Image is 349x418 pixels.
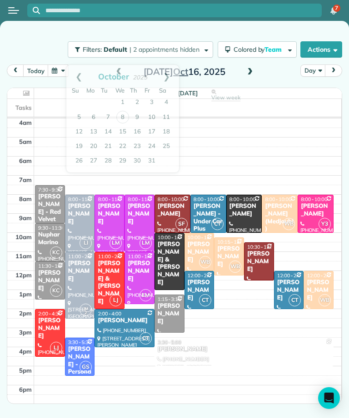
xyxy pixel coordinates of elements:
span: October [98,71,129,81]
div: [PERSON_NAME] - Under Car Plus [193,202,224,233]
a: 19 [72,139,86,154]
a: 10 [145,110,159,125]
a: 23 [130,139,145,154]
small: 2 [80,309,91,317]
span: CT [289,294,301,306]
span: 5am [19,138,32,145]
span: KC [50,285,62,297]
a: Next [154,65,179,88]
div: [PERSON_NAME] [229,202,259,218]
span: 11:00 - 2:00 [98,253,124,260]
button: Filters: Default | 2 appointments hidden [68,41,213,58]
a: 20 [86,139,101,154]
span: 3:30 - 5:30 [68,339,92,345]
span: Friday [145,87,150,94]
button: Open menu [8,5,19,15]
div: [PERSON_NAME] & [PERSON_NAME] [97,260,122,305]
a: 16 [130,125,145,139]
span: Team [264,45,283,54]
span: 1:15 - 3:15 [158,296,181,302]
a: 9 [130,110,145,125]
a: 31 [145,154,159,168]
div: [PERSON_NAME] [277,279,301,302]
span: SF [175,218,188,230]
a: 24 [145,139,159,154]
span: 8:00 - 11:00 [98,196,124,202]
div: Open Intercom Messenger [318,387,340,409]
span: LM [140,237,152,249]
span: 8:00 - 10:00 [229,196,256,202]
span: Filters: [83,45,102,54]
span: CT [199,294,211,306]
div: [PERSON_NAME] [157,345,331,353]
div: [PERSON_NAME] [97,317,151,325]
button: Focus search [27,7,40,14]
span: 10:00 - 12:00 [188,234,217,241]
span: 2:00 - 4:30 [38,310,62,317]
span: 10:00 - 1:00 [158,234,184,241]
a: Prev [66,65,91,88]
span: LI [80,237,92,249]
span: Saturday [159,87,166,94]
span: 10:15 - 12:15 [217,239,247,245]
span: KC [50,246,62,259]
h2: [DATE] 16, 2025 [128,67,241,77]
a: 27 [86,154,101,168]
div: [PERSON_NAME] [97,202,122,226]
div: [PERSON_NAME] [127,202,152,226]
span: LJ [50,342,62,354]
a: 6 [86,110,101,125]
div: [PERSON_NAME] [38,317,62,340]
div: [PERSON_NAME] [306,279,331,302]
span: Y3 [319,218,331,230]
span: 11am [15,252,32,260]
a: 22 [115,139,130,154]
a: 25 [159,139,174,154]
span: 12:00 - 2:00 [307,272,333,279]
span: 1pm [19,290,32,298]
a: 1 [115,95,130,110]
span: WB [283,218,295,230]
span: 6pm [19,386,32,393]
span: 8:00 - 11:00 [68,196,95,202]
div: [PERSON_NAME] [300,202,331,218]
a: 26 [72,154,86,168]
div: [PERSON_NAME] [157,302,182,325]
a: 3 [145,95,159,110]
div: [PERSON_NAME] [68,202,92,226]
button: next [325,64,342,77]
div: [PERSON_NAME] [217,245,241,268]
div: [PERSON_NAME] [187,279,212,302]
span: WB [319,294,331,306]
div: [PERSON_NAME] [247,250,271,273]
span: Sunday [72,87,79,94]
span: 11:30 - 1:30 [38,263,65,269]
button: today [23,64,48,77]
span: 12:00 - 2:00 [188,272,214,279]
span: [DATE] [178,89,198,97]
a: Filters: Default | 2 appointments hidden [63,41,213,58]
span: CT [140,332,152,344]
div: Nuphar Marino [38,231,62,246]
a: 29 [115,154,130,168]
span: 7 [335,5,338,12]
span: Tasks [15,104,32,111]
a: 2 [130,95,145,110]
a: 7 [101,110,115,125]
span: 9am [19,214,32,221]
span: 8am [19,195,32,202]
span: GS [80,361,92,373]
span: LM [110,237,122,249]
span: Tuesday [101,87,108,94]
span: JM [84,306,88,311]
a: 28 [101,154,115,168]
a: 8 [116,111,129,123]
span: 7:30 - 9:30 [38,187,62,193]
div: [PERSON_NAME] - Personal Resource Investment [68,345,92,414]
div: [PERSON_NAME] - Red Velvet Inc [38,193,62,231]
span: CT [211,218,224,230]
span: 11:00 - 2:30 [68,253,95,260]
div: 7 unread notifications [324,1,343,21]
span: 12:00 - 2:00 [277,272,304,279]
button: prev [7,64,24,77]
